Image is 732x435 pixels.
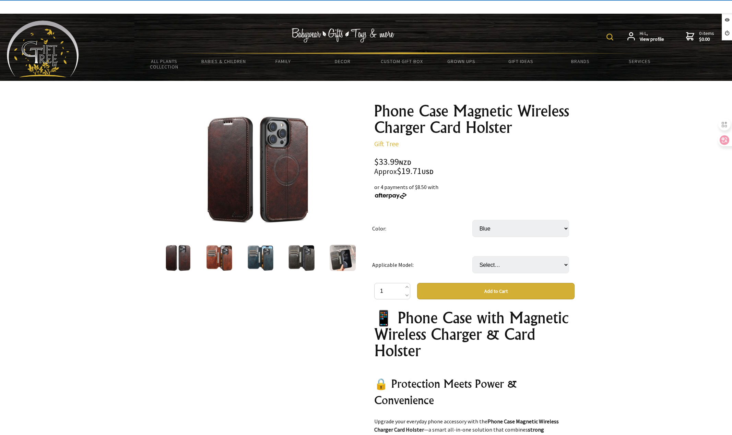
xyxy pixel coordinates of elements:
a: Custom Gift Box [372,54,432,69]
td: Color: [372,210,472,247]
img: Babyware - Gifts - Toys and more... [7,21,79,77]
strong: View profile [640,36,664,42]
a: All Plants Collection [134,54,194,74]
div: or 4 payments of $8.50 with [374,183,575,199]
a: Family [253,54,313,69]
a: Gift Tree [374,139,399,148]
a: Hi L,View profile [627,30,664,42]
img: Phone Case Magnetic Wireless Charger Card Holster [288,245,315,271]
span: USD [422,168,434,176]
img: Babywear - Gifts - Toys & more [291,28,394,42]
a: Grown Ups [432,54,491,69]
a: Decor [313,54,372,69]
a: Gift Ideas [491,54,551,69]
td: Applicable Model: [372,247,472,283]
small: Approx [374,167,397,176]
img: Phone Case Magnetic Wireless Charger Card Holster [165,245,191,271]
a: Services [610,54,670,69]
img: Afterpay [374,193,407,199]
h1: 📱 Phone Case with Magnetic Wireless Charger & Card Holster [374,310,575,359]
span: 0 items [699,30,714,42]
img: Phone Case Magnetic Wireless Charger Card Holster [330,245,356,271]
img: Phone Case Magnetic Wireless Charger Card Holster [206,245,232,271]
strong: $0.00 [699,36,714,42]
a: 0 items$0.00 [686,30,714,42]
img: Phone Case Magnetic Wireless Charger Card Holster [247,245,273,271]
img: Phone Case Magnetic Wireless Charger Card Holster [204,116,311,223]
h2: 🔒 Protection Meets Power & Convenience [374,375,575,408]
button: Add to Cart [417,283,575,299]
span: NZD [399,159,411,166]
strong: Phone Case Magnetic Wireless Charger Card Holster [374,418,559,433]
a: Brands [551,54,610,69]
span: Hi L, [640,30,664,42]
div: $33.99 $19.71 [374,158,575,176]
img: product search [606,34,613,40]
h1: Phone Case Magnetic Wireless Charger Card Holster [374,103,575,136]
a: Babies & Children [194,54,253,69]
